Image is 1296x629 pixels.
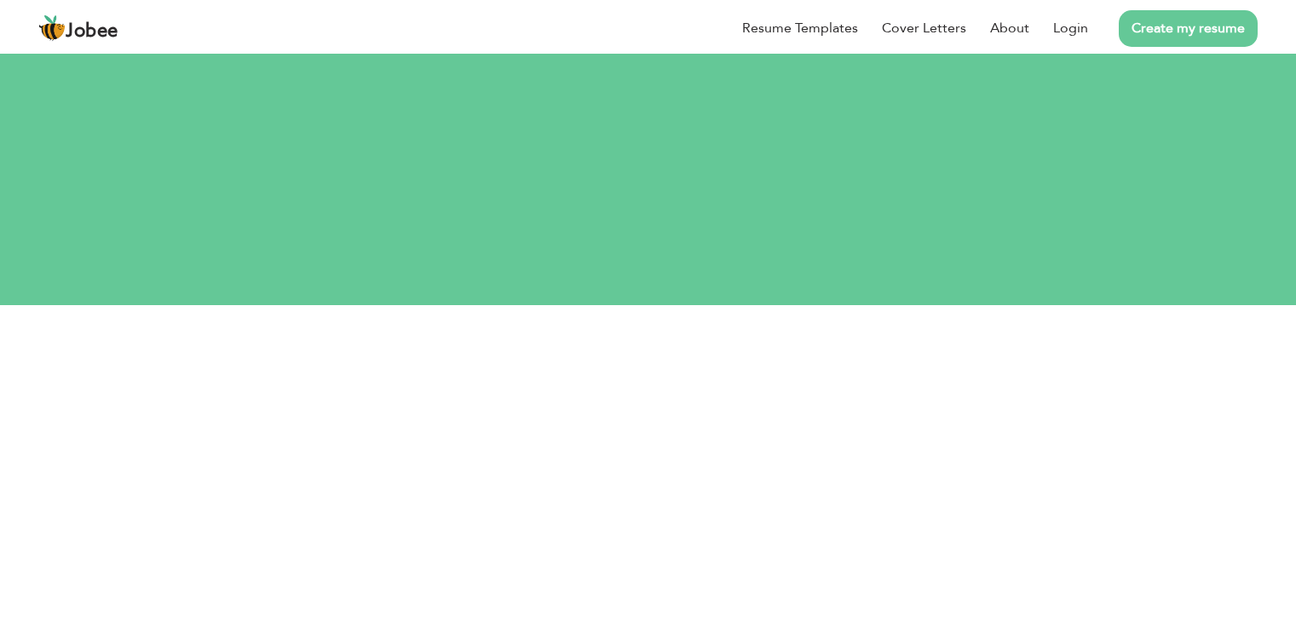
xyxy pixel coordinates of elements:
[38,14,66,42] img: jobee.io
[66,22,118,41] span: Jobee
[742,18,858,38] a: Resume Templates
[1053,18,1088,38] a: Login
[38,14,118,42] a: Jobee
[1119,10,1258,47] a: Create my resume
[882,18,966,38] a: Cover Letters
[990,18,1029,38] a: About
